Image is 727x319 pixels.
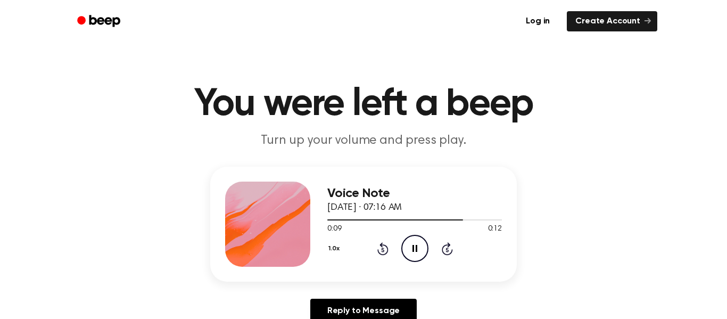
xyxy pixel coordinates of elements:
a: Beep [70,11,130,32]
span: [DATE] · 07:16 AM [327,203,402,212]
span: 0:09 [327,224,341,235]
p: Turn up your volume and press play. [159,132,568,150]
a: Log in [515,9,560,34]
a: Create Account [567,11,657,31]
h3: Voice Note [327,186,502,201]
span: 0:12 [488,224,502,235]
button: 1.0x [327,240,343,258]
h1: You were left a beep [91,85,636,124]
